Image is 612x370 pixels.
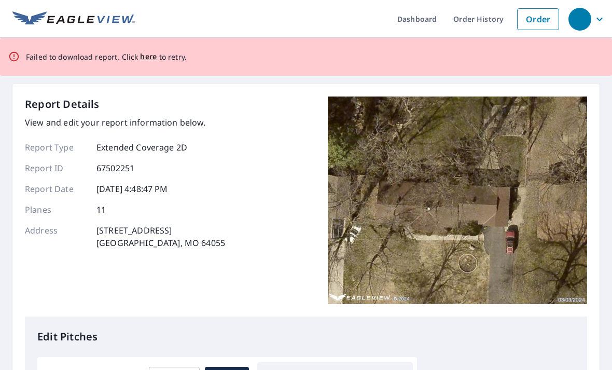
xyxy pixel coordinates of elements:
img: Top image [328,97,587,304]
p: Edit Pitches [37,329,575,345]
p: Report Type [25,141,87,154]
p: Address [25,224,87,249]
p: [STREET_ADDRESS] [GEOGRAPHIC_DATA], MO 64055 [96,224,225,249]
p: Report ID [25,162,87,174]
p: Report Details [25,97,100,112]
p: Failed to download report. Click to retry. [26,50,187,63]
p: Report Date [25,183,87,195]
p: Planes [25,203,87,216]
button: here [140,50,157,63]
p: 11 [96,203,106,216]
p: Extended Coverage 2D [96,141,187,154]
p: 67502251 [96,162,134,174]
a: Order [517,8,559,30]
p: View and edit your report information below. [25,116,225,129]
p: [DATE] 4:48:47 PM [96,183,168,195]
img: EV Logo [12,11,135,27]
